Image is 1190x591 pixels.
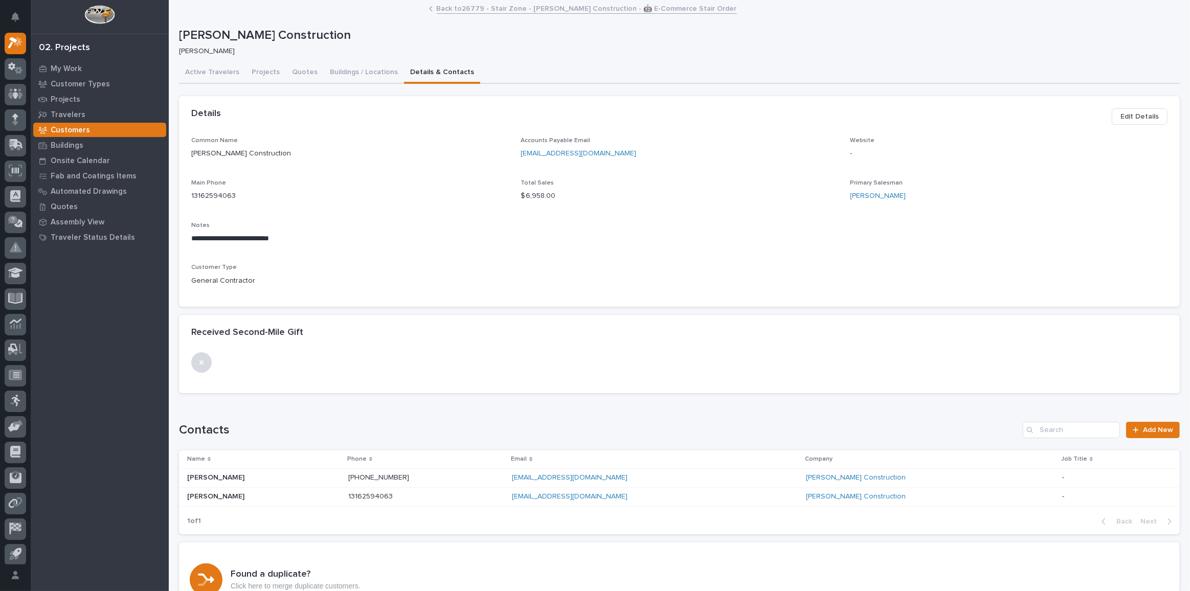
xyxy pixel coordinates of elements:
[404,62,480,84] button: Details & Contacts
[521,138,590,144] span: Accounts Payable Email
[1140,517,1163,526] span: Next
[51,233,135,242] p: Traveler Status Details
[1120,110,1159,123] span: Edit Details
[51,141,83,150] p: Buildings
[850,138,875,144] span: Website
[805,453,833,465] p: Company
[521,180,554,186] span: Total Sales
[850,191,906,201] a: [PERSON_NAME]
[191,108,221,120] h2: Details
[31,61,169,76] a: My Work
[806,492,906,501] a: [PERSON_NAME] Construction
[51,218,104,227] p: Assembly View
[245,62,286,84] button: Projects
[5,6,26,28] button: Notifications
[286,62,324,84] button: Quotes
[1093,517,1136,526] button: Back
[1112,108,1167,125] button: Edit Details
[1062,471,1066,482] p: -
[1110,517,1132,526] span: Back
[179,487,1180,506] tr: [PERSON_NAME][PERSON_NAME] 13162594063 [EMAIL_ADDRESS][DOMAIN_NAME] [PERSON_NAME] Construction --
[437,2,737,14] a: Back to26779 - Stair Zone - [PERSON_NAME] Construction - 🤖 E-Commerce Stair Order
[51,110,85,120] p: Travelers
[31,168,169,184] a: Fab and Coatings Items
[348,493,393,500] a: 13162594063
[187,490,246,501] p: [PERSON_NAME]
[1023,422,1120,438] input: Search
[51,95,80,104] p: Projects
[51,202,78,212] p: Quotes
[179,468,1180,487] tr: [PERSON_NAME][PERSON_NAME] [PHONE_NUMBER] [EMAIL_ADDRESS][DOMAIN_NAME] [PERSON_NAME] Construction --
[13,12,26,29] div: Notifications
[51,156,110,166] p: Onsite Calendar
[850,148,1167,159] p: -
[31,214,169,230] a: Assembly View
[324,62,404,84] button: Buildings / Locations
[191,138,238,144] span: Common Name
[179,509,209,534] p: 1 of 1
[231,569,361,580] h3: Found a duplicate?
[347,453,367,465] p: Phone
[51,187,127,196] p: Automated Drawings
[51,172,137,181] p: Fab and Coatings Items
[179,47,1172,56] p: [PERSON_NAME]
[31,138,169,153] a: Buildings
[1061,453,1087,465] p: Job Title
[31,107,169,122] a: Travelers
[806,473,906,482] a: [PERSON_NAME] Construction
[187,453,205,465] p: Name
[179,423,1019,438] h1: Contacts
[191,276,508,286] p: General Contractor
[512,474,627,481] a: [EMAIL_ADDRESS][DOMAIN_NAME]
[191,222,210,229] span: Notes
[84,5,115,24] img: Workspace Logo
[521,191,838,201] p: $ 6,958.00
[187,471,246,482] p: [PERSON_NAME]
[31,230,169,245] a: Traveler Status Details
[31,122,169,138] a: Customers
[51,64,82,74] p: My Work
[191,264,237,270] span: Customer Type
[348,474,409,481] a: [PHONE_NUMBER]
[1126,422,1180,438] a: Add New
[512,493,627,500] a: [EMAIL_ADDRESS][DOMAIN_NAME]
[31,92,169,107] a: Projects
[51,80,110,89] p: Customer Types
[1062,490,1066,501] p: -
[31,199,169,214] a: Quotes
[51,126,90,135] p: Customers
[191,148,508,159] p: [PERSON_NAME] Construction
[179,62,245,84] button: Active Travelers
[179,28,1176,43] p: [PERSON_NAME] Construction
[511,453,527,465] p: Email
[31,153,169,168] a: Onsite Calendar
[31,184,169,199] a: Automated Drawings
[191,180,226,186] span: Main Phone
[191,192,236,199] a: 13162594063
[521,150,636,157] a: [EMAIL_ADDRESS][DOMAIN_NAME]
[191,327,303,338] h2: Received Second-Mile Gift
[31,76,169,92] a: Customer Types
[850,180,903,186] span: Primary Salesman
[1143,426,1173,434] span: Add New
[1136,517,1180,526] button: Next
[39,42,90,54] div: 02. Projects
[231,582,361,590] p: Click here to merge duplicate customers.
